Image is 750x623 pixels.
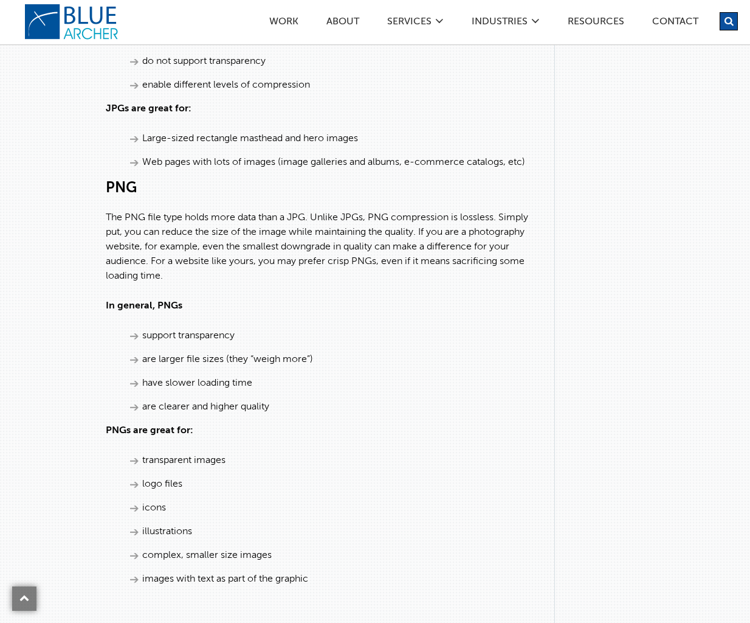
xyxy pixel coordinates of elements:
strong: In general, PNGs [106,301,182,311]
strong: JPGs are great for: [106,104,191,114]
li: Large-sized rectangle masthead and hero images [130,131,535,146]
a: Work [269,17,299,30]
p: The PNG file type holds more data than a JPG. Unlike JPGs, PNG compression is lossless. Simply pu... [106,211,535,284]
li: complex, smaller size images [130,548,535,563]
li: icons [130,501,535,515]
p: ​ [106,596,535,610]
li: do not support transparency [130,54,535,69]
strong: PNGs are great for: [106,426,193,436]
a: logo [24,4,122,40]
li: are clearer and higher quality [130,400,535,414]
li: transparent images [130,453,535,468]
li: support transparency [130,329,535,343]
li: logo files [130,477,535,492]
li: are larger file sizes (they “weigh more”) [130,352,535,367]
li: images with text as part of the graphic [130,572,535,586]
a: Industries [471,17,528,30]
a: ABOUT [326,17,360,30]
h3: PNG [106,179,535,198]
li: enable different levels of compression [130,78,535,92]
a: Resources [567,17,625,30]
a: Contact [652,17,699,30]
li: have slower loading time [130,376,535,391]
li: Web pages with lots of images (image galleries and albums, e-commerce catalogs, etc) [130,155,535,170]
li: illustrations [130,524,535,539]
a: SERVICES [387,17,432,30]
